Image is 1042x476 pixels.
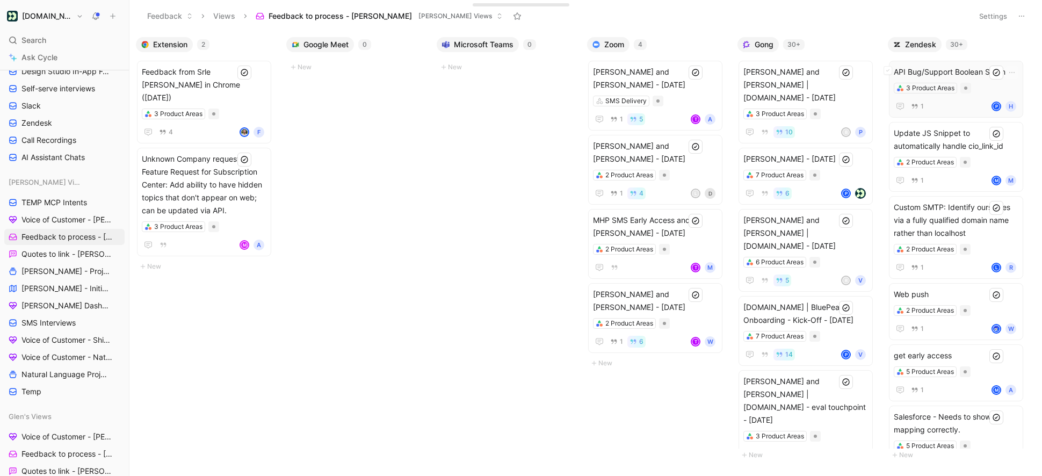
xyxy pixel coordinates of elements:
[208,8,240,24] button: Views
[4,149,125,165] a: AI Assistant Chats
[888,37,942,52] button: Zendesk
[921,326,924,332] span: 1
[855,127,866,138] div: P
[889,61,1023,118] a: API Bug/Support Boolean Setting3 Product Areas1PH
[4,384,125,400] a: Temp
[639,190,643,197] span: 4
[4,115,125,131] a: Zendesk
[785,351,793,358] span: 14
[169,129,173,135] span: 4
[4,366,125,383] a: Natural Language Projects
[906,83,954,93] div: 3 Product Areas
[21,135,76,146] span: Call Recordings
[142,66,266,104] span: Feedback from Srle [PERSON_NAME] in Chrome ([DATE])
[269,11,412,21] span: Feedback to process - [PERSON_NAME]
[855,275,866,286] div: V
[785,129,793,135] span: 10
[154,109,202,119] div: 3 Product Areas
[946,39,967,50] div: 30+
[4,174,125,400] div: [PERSON_NAME] ViewsTEMP MCP IntentsVoice of Customer - [PERSON_NAME]Feedback to process - [PERSON...
[756,170,804,181] div: 7 Product Areas
[587,37,629,52] button: Zoom
[842,128,850,136] div: B
[743,66,868,104] span: [PERSON_NAME] and [PERSON_NAME] | [DOMAIN_NAME] - [DATE]
[755,39,773,50] span: Gong
[4,9,86,24] button: Customer.io[DOMAIN_NAME]
[21,100,41,111] span: Slack
[437,61,578,74] button: New
[303,39,349,50] span: Google Meet
[993,103,1000,110] div: P
[21,152,85,163] span: AI Assistant Chats
[608,336,625,348] button: 1
[993,264,1000,271] div: L
[593,214,718,240] span: MHP SMS Early Access and [PERSON_NAME] - [DATE]
[743,301,868,327] span: [DOMAIN_NAME] | BluePeak Onboarding - Kick-Off - [DATE]
[593,66,718,91] span: [PERSON_NAME] and [PERSON_NAME] - [DATE]
[921,103,924,110] span: 1
[773,187,792,199] button: 6
[4,194,125,211] a: TEMP MCP Intents
[974,9,1012,24] button: Settings
[894,127,1018,153] span: Update JS Snippet to automatically handle cio_link_id
[705,114,715,125] div: A
[588,283,722,353] a: [PERSON_NAME] and [PERSON_NAME] - [DATE]2 Product Areas16TW
[21,431,113,442] span: Voice of Customer - [PERSON_NAME]
[639,116,643,122] span: 5
[608,113,625,125] button: 1
[4,263,125,279] a: [PERSON_NAME] - Projects
[454,39,513,50] span: Microsoft Teams
[889,196,1023,279] a: Custom SMTP: Identify ourselves via a fully qualified domain name rather than localhost2 Product ...
[137,61,271,143] a: Feedback from Srle [PERSON_NAME] in Chrome ([DATE])3 Product Areas4avatarF
[153,39,187,50] span: Extension
[241,241,248,249] div: M
[4,81,125,97] a: Self-serve interviews
[737,449,879,461] button: New
[739,148,873,205] a: [PERSON_NAME] - [DATE]7 Product Areas6Plogo
[620,116,623,122] span: 1
[4,408,125,424] div: Glen's Views
[773,126,795,138] button: 10
[4,332,125,348] a: Voice of Customer - Shipped
[605,318,653,329] div: 2 Product Areas
[605,96,647,106] div: SMS Delivery
[4,446,125,462] a: Feedback to process - [PERSON_NAME]
[1005,175,1016,186] div: M
[21,318,76,328] span: SMS Interviews
[785,277,789,284] span: 5
[1005,323,1016,334] div: W
[909,100,926,112] button: 1
[993,325,1000,333] img: avatar
[588,135,722,205] a: [PERSON_NAME] and [PERSON_NAME] - [DATE]2 Product Areas14LD
[21,51,57,64] span: Ask Cycle
[142,8,198,24] button: Feedback
[894,66,1018,78] span: API Bug/Support Boolean Setting
[692,116,699,123] div: T
[921,264,924,271] span: 1
[136,37,193,52] button: Extension
[894,410,1018,436] span: Salesforce - Needs to show mapping correctly.
[889,406,1023,475] a: Salesforce - Needs to show mapping correctly.5 Product Areas1Mlogo
[773,275,791,286] button: 5
[254,240,264,250] div: A
[894,288,1018,301] span: Web push
[4,49,125,66] a: Ask Cycle
[282,32,432,79] div: Google Meet0New
[773,349,795,360] button: 14
[437,37,519,52] button: Microsoft Teams
[842,351,850,358] div: P
[905,39,936,50] span: Zendesk
[692,338,699,345] div: T
[756,331,804,342] div: 7 Product Areas
[9,411,52,422] span: Glen's Views
[4,315,125,331] a: SMS Interviews
[286,61,428,74] button: New
[9,177,82,187] span: [PERSON_NAME] Views
[4,280,125,297] a: [PERSON_NAME] - Initiatives
[739,370,873,466] a: [PERSON_NAME] and [PERSON_NAME] | [DOMAIN_NAME] - eval touchpoint - [DATE]3 Product Areas5CG
[197,39,209,50] div: 2
[142,153,266,217] span: Unknown Company requested Feature Request for Subscription Center: Add ability to have hidden top...
[743,375,868,427] span: [PERSON_NAME] and [PERSON_NAME] | [DOMAIN_NAME] - eval touchpoint - [DATE]
[889,283,1023,340] a: Web push2 Product Areas1avatarW
[692,190,699,197] div: L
